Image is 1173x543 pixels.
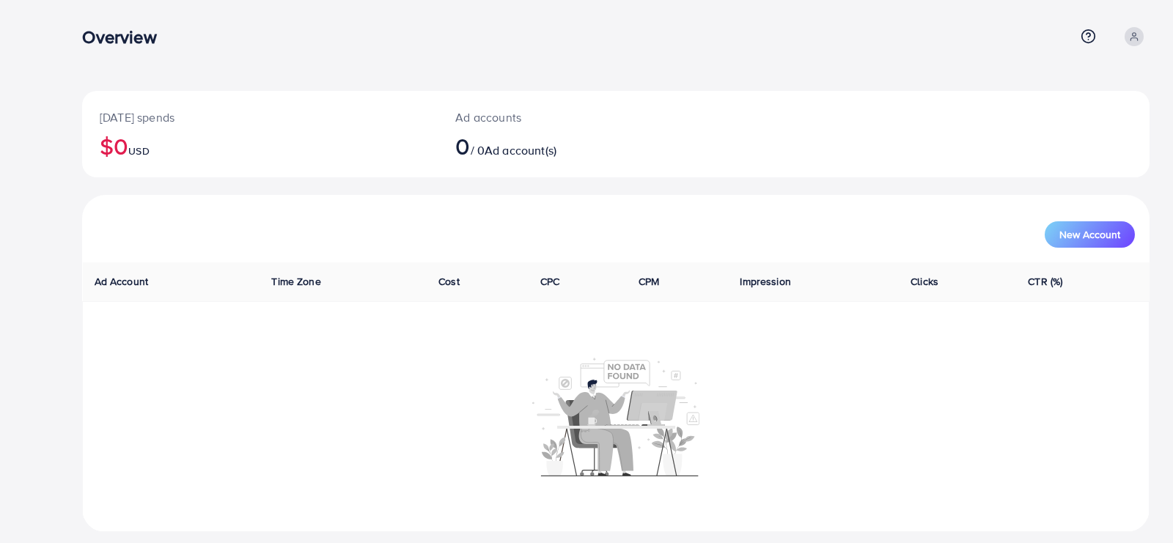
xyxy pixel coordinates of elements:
h2: $0 [100,132,420,160]
span: Impression [740,274,791,289]
h2: / 0 [455,132,687,160]
span: Ad account(s) [485,142,556,158]
img: No account [532,356,699,476]
span: Cost [438,274,460,289]
span: CPC [540,274,559,289]
h3: Overview [82,26,168,48]
span: Ad Account [95,274,149,289]
span: New Account [1059,229,1120,240]
span: Time Zone [271,274,320,289]
span: CTR (%) [1028,274,1062,289]
span: 0 [455,129,470,163]
p: Ad accounts [455,108,687,126]
p: [DATE] spends [100,108,420,126]
span: USD [128,144,149,158]
button: New Account [1045,221,1135,248]
span: CPM [639,274,659,289]
span: Clicks [911,274,938,289]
